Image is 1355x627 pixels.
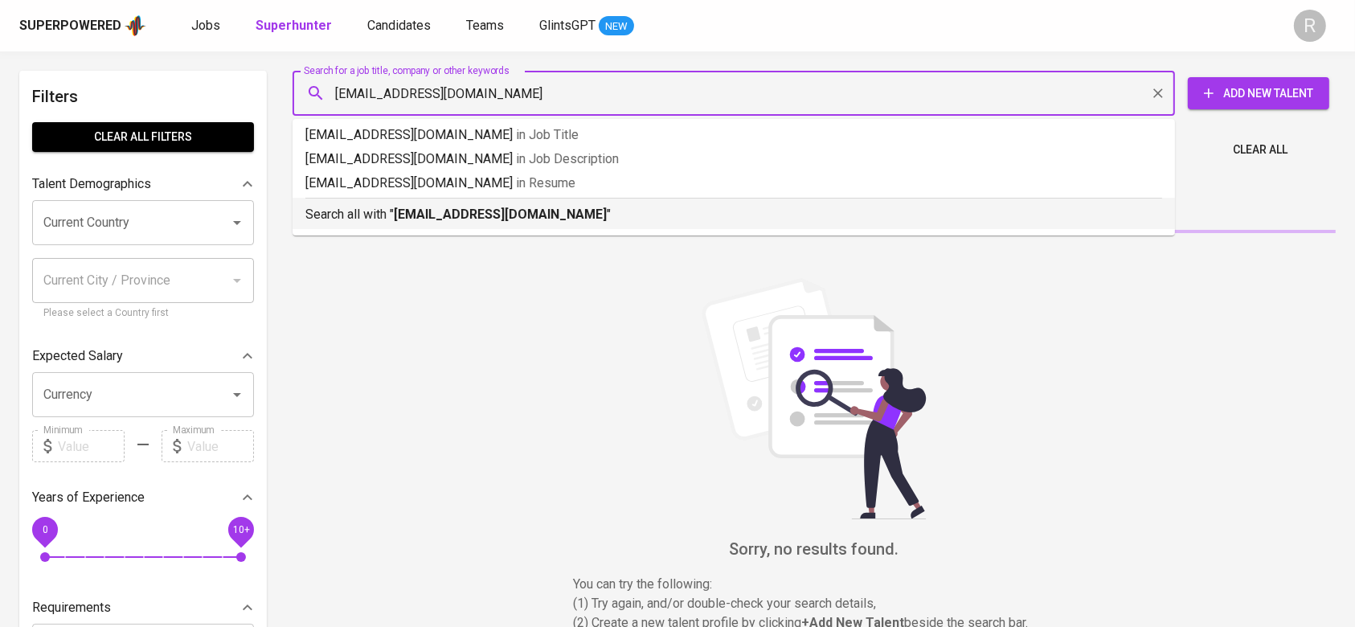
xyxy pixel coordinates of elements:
img: file_searching.svg [694,278,935,519]
button: Open [226,383,248,406]
input: Value [187,430,254,462]
button: Clear All filters [32,122,254,152]
span: Jobs [191,18,220,33]
button: Add New Talent [1188,77,1329,109]
span: GlintsGPT [539,18,596,33]
h6: Sorry, no results found. [293,536,1336,562]
input: Value [58,430,125,462]
button: Open [226,211,248,234]
a: GlintsGPT NEW [539,16,634,36]
span: Clear All [1233,140,1287,160]
div: Years of Experience [32,482,254,514]
span: in Job Title [516,127,579,142]
span: Teams [466,18,504,33]
p: Please select a Country first [43,305,243,322]
p: [EMAIL_ADDRESS][DOMAIN_NAME] [305,125,1162,145]
p: Search all with " " [305,205,1162,224]
img: app logo [125,14,146,38]
span: 0 [42,524,47,535]
a: Candidates [367,16,434,36]
div: Expected Salary [32,340,254,372]
div: Superpowered [19,17,121,35]
span: 10+ [232,524,249,535]
span: Candidates [367,18,431,33]
b: [EMAIL_ADDRESS][DOMAIN_NAME] [394,207,607,222]
a: Jobs [191,16,223,36]
button: Clear All [1226,135,1294,165]
p: You can try the following : [573,575,1055,594]
span: in Resume [516,175,575,191]
div: R [1294,10,1326,42]
div: Requirements [32,592,254,624]
div: Talent Demographics [32,168,254,200]
p: [EMAIL_ADDRESS][DOMAIN_NAME] [305,150,1162,169]
h6: Filters [32,84,254,109]
span: Clear All filters [45,127,241,147]
p: Years of Experience [32,488,145,507]
a: Teams [466,16,507,36]
p: [EMAIL_ADDRESS][DOMAIN_NAME] [305,174,1162,193]
p: Requirements [32,598,111,617]
p: Expected Salary [32,346,123,366]
p: (1) Try again, and/or double-check your search details, [573,594,1055,613]
span: NEW [599,18,634,35]
b: Superhunter [256,18,332,33]
span: in Job Description [516,151,619,166]
p: Talent Demographics [32,174,151,194]
a: Superpoweredapp logo [19,14,146,38]
span: Add New Talent [1201,84,1316,104]
a: Superhunter [256,16,335,36]
button: Clear [1147,82,1169,104]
